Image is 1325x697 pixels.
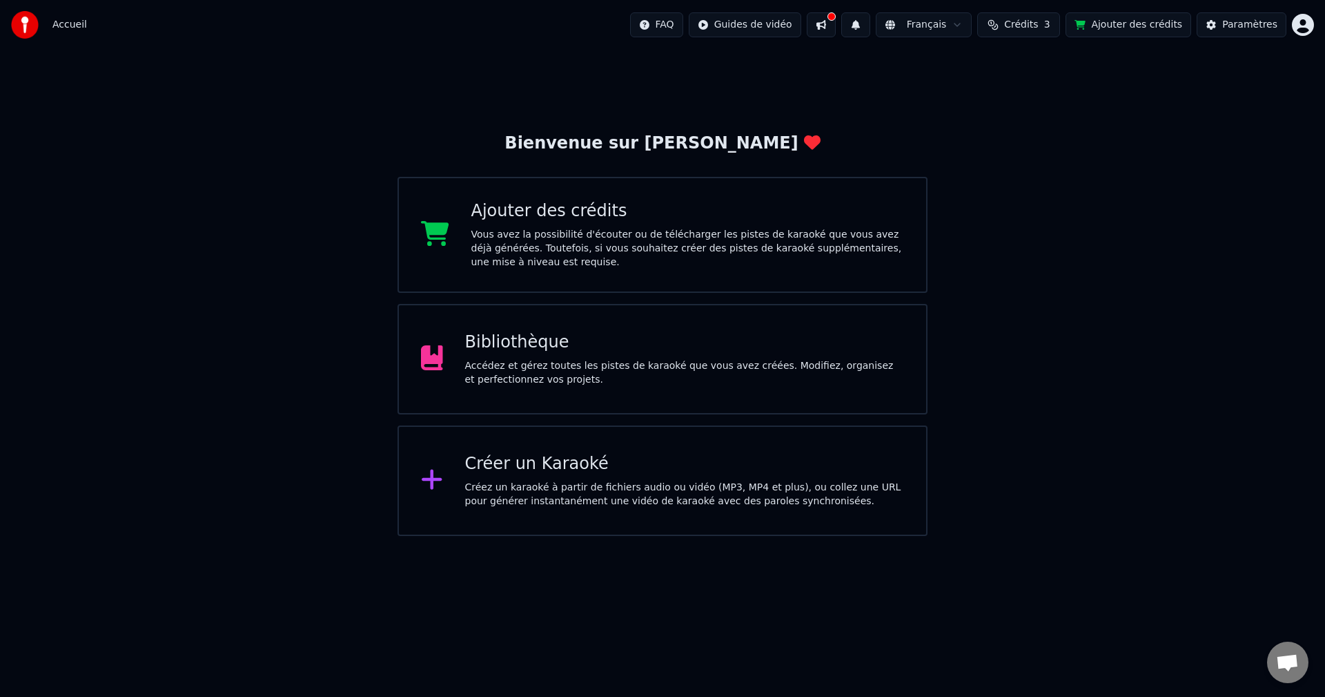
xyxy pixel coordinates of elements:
[52,18,87,32] span: Accueil
[465,453,905,475] div: Créer un Karaoké
[471,228,905,269] div: Vous avez la possibilité d'écouter ou de télécharger les pistes de karaoké que vous avez déjà gén...
[1197,12,1286,37] button: Paramètres
[52,18,87,32] nav: breadcrumb
[1222,18,1277,32] div: Paramètres
[630,12,683,37] button: FAQ
[1267,642,1308,683] div: Ouvrir le chat
[11,11,39,39] img: youka
[465,332,905,354] div: Bibliothèque
[471,200,905,222] div: Ajouter des crédits
[1044,18,1050,32] span: 3
[504,133,820,155] div: Bienvenue sur [PERSON_NAME]
[1004,18,1038,32] span: Crédits
[689,12,801,37] button: Guides de vidéo
[465,481,905,508] div: Créez un karaoké à partir de fichiers audio ou vidéo (MP3, MP4 et plus), ou collez une URL pour g...
[977,12,1060,37] button: Crédits3
[465,359,905,387] div: Accédez et gérez toutes les pistes de karaoké que vous avez créées. Modifiez, organisez et perfec...
[1066,12,1191,37] button: Ajouter des crédits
